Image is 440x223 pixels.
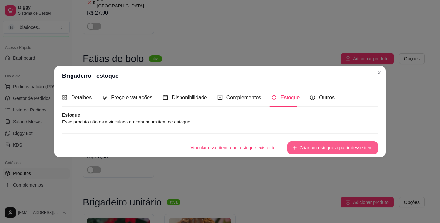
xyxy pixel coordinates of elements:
[71,95,92,100] span: Detalhes
[54,66,386,86] header: Brigadeiro - estoque
[319,95,335,100] span: Outros
[102,95,107,100] span: tags
[374,67,384,78] button: Close
[62,95,67,100] span: appstore
[226,95,261,100] span: Complementos
[292,146,297,150] span: plus
[163,95,168,100] span: calendar
[310,95,315,100] span: info-circle
[185,141,281,154] button: Vincular esse item a um estoque existente
[287,141,378,154] button: plusCriar um estoque a partir desse item
[111,95,152,100] span: Preço e variações
[217,95,223,100] span: plus-square
[62,118,378,125] article: Esse produto não está vinculado a nenhum um item de estoque
[172,95,207,100] span: Disponibilidade
[271,95,277,100] span: code-sandbox
[280,95,300,100] span: Estoque
[62,112,378,118] article: Estoque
